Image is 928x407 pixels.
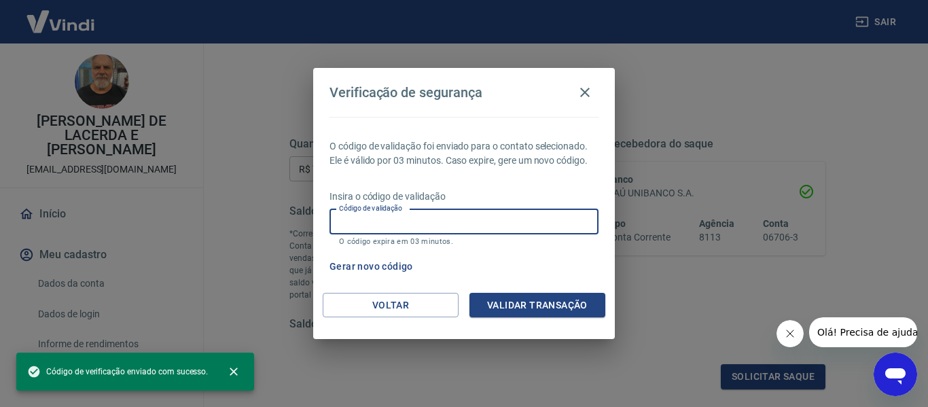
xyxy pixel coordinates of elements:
[339,203,402,213] label: Código de validação
[323,293,459,318] button: Voltar
[809,317,917,347] iframe: Mensagem da empresa
[219,357,249,387] button: close
[339,237,589,246] p: O código expira em 03 minutos.
[324,254,418,279] button: Gerar novo código
[329,139,599,168] p: O código de validação foi enviado para o contato selecionado. Ele é válido por 03 minutos. Caso e...
[8,10,114,20] span: Olá! Precisa de ajuda?
[27,365,208,378] span: Código de verificação enviado com sucesso.
[777,320,804,347] iframe: Fechar mensagem
[874,353,917,396] iframe: Botão para abrir a janela de mensagens
[329,190,599,204] p: Insira o código de validação
[329,84,482,101] h4: Verificação de segurança
[469,293,605,318] button: Validar transação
